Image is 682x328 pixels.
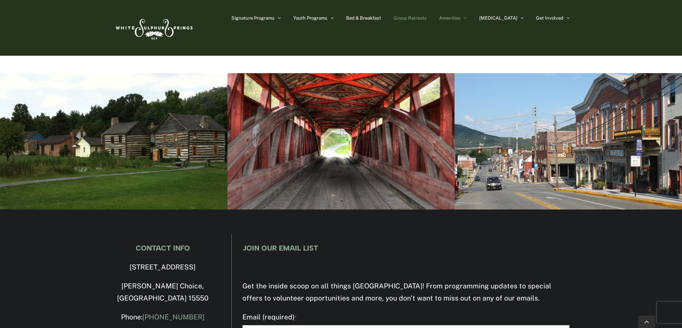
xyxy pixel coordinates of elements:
p: [PERSON_NAME] Choice, [GEOGRAPHIC_DATA] 15550 [112,280,213,304]
span: Bed & Breakfast [346,16,381,20]
a: [PHONE_NUMBER] [142,313,205,321]
p: Get the inside scoop on all things [GEOGRAPHIC_DATA]! From programming updates to special offers ... [242,280,570,304]
span: Signature Programs [231,16,275,20]
img: White Sulphur Springs Logo [112,11,195,45]
span: Youth Programs [293,16,327,20]
span: [MEDICAL_DATA] [479,16,517,20]
h4: JOIN OUR EMAIL LIST [242,244,570,252]
span: Group Retreats [393,16,427,20]
h4: CONTACT INFO [112,244,213,252]
label: Email (required) [242,311,570,324]
p: Phone: [112,311,213,323]
abbr: required [295,314,297,321]
span: Amenities [439,16,461,20]
span: Get Involved [536,16,563,20]
p: [STREET_ADDRESS] [112,261,213,273]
